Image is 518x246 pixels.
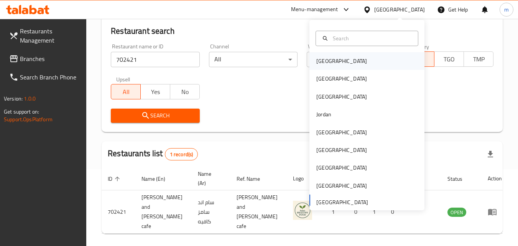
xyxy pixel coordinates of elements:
span: 1.0.0 [24,94,36,104]
span: m [504,5,509,14]
span: Ref. Name [237,174,270,183]
button: TGO [434,51,464,67]
div: Menu [488,207,502,216]
span: Version: [4,94,23,104]
div: Jordan [316,110,331,119]
h2: Restaurant search [111,25,493,37]
span: Search Branch Phone [20,73,81,82]
span: Status [447,174,472,183]
label: Upsell [116,76,130,82]
div: All [209,52,298,67]
span: TGO [437,54,461,65]
td: 702421 [102,190,135,234]
div: [GEOGRAPHIC_DATA] [316,92,367,101]
span: Branches [20,54,81,63]
div: [GEOGRAPHIC_DATA] [316,128,367,137]
div: [GEOGRAPHIC_DATA] [316,146,367,154]
span: Restaurants Management [20,26,81,45]
button: Yes [140,84,170,99]
td: [PERSON_NAME] and [PERSON_NAME] cafe [135,190,192,234]
td: 0 [348,190,367,234]
span: Get support on: [4,107,39,117]
td: سام اند سامز كافيه [192,190,230,234]
span: TMP [467,54,490,65]
div: [GEOGRAPHIC_DATA] [374,5,425,14]
td: 1 [321,190,348,234]
span: All [114,86,138,97]
td: 0 [385,190,403,234]
div: Menu-management [291,5,338,14]
a: Branches [3,50,87,68]
span: ID [108,174,122,183]
a: Support.OpsPlatform [4,114,53,124]
span: Name (En) [141,174,175,183]
button: Search [111,109,199,123]
div: [GEOGRAPHIC_DATA] [316,57,367,65]
div: Export file [481,145,500,163]
td: 1 [367,190,385,234]
input: Search for restaurant name or ID.. [111,52,199,67]
td: [PERSON_NAME] and [PERSON_NAME] cafe [230,190,287,234]
label: Delivery [410,44,429,49]
a: Restaurants Management [3,22,87,50]
span: Name (Ar) [198,169,221,188]
div: [GEOGRAPHIC_DATA] [316,74,367,83]
h2: Restaurants list [108,148,198,160]
div: All [307,52,395,67]
span: Search [117,111,193,121]
span: OPEN [447,208,466,217]
div: OPEN [447,208,466,217]
span: No [173,86,197,97]
span: Yes [144,86,167,97]
div: [GEOGRAPHIC_DATA] [316,182,367,190]
span: 1 record(s) [165,151,198,158]
table: enhanced table [102,167,508,234]
th: Logo [287,167,321,190]
a: Search Branch Phone [3,68,87,86]
button: TMP [464,51,493,67]
div: [GEOGRAPHIC_DATA] [316,163,367,172]
th: Action [482,167,508,190]
button: No [170,84,200,99]
img: SAM and SAMS cafe [293,201,312,220]
button: All [111,84,141,99]
input: Search [330,34,413,43]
